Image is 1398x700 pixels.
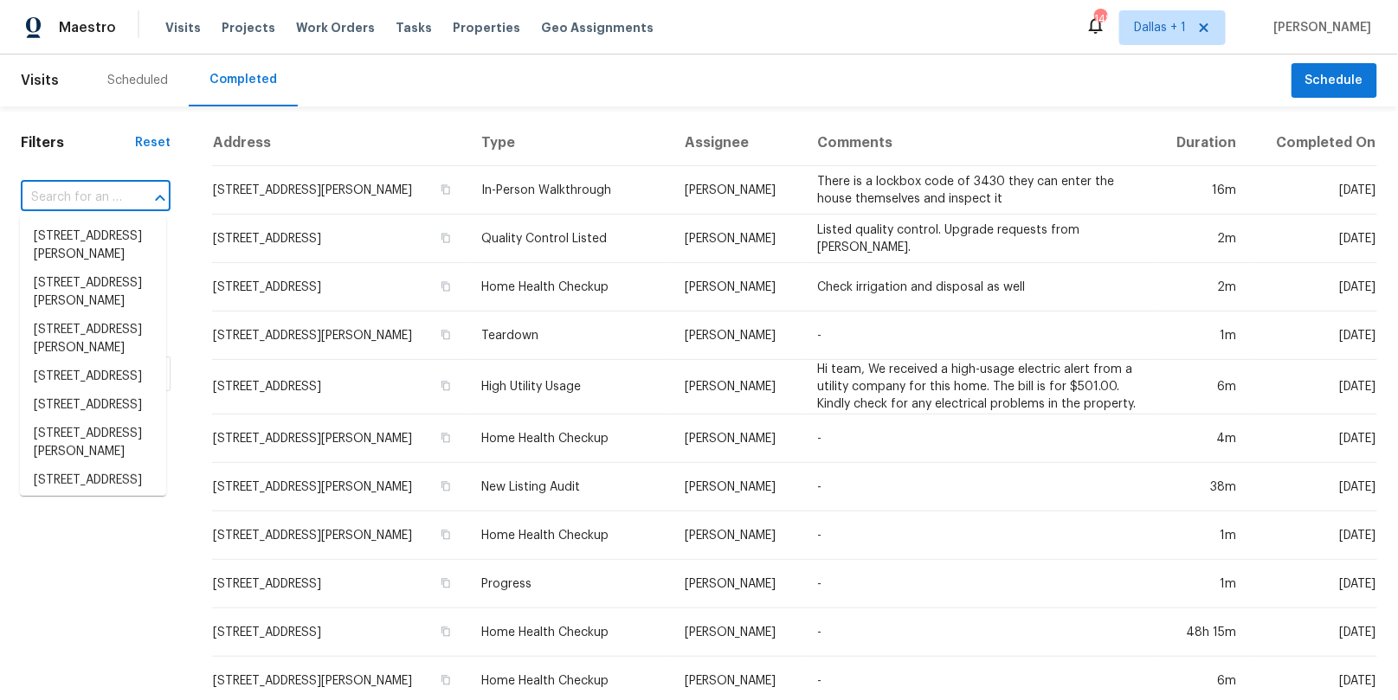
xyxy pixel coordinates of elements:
td: - [803,414,1153,463]
td: [DATE] [1250,608,1377,657]
td: [STREET_ADDRESS][PERSON_NAME] [212,511,467,560]
div: Reset [135,134,171,151]
th: Duration [1153,120,1250,166]
th: Address [212,120,467,166]
td: In-Person Walkthrough [467,166,672,215]
span: Visits [21,61,59,100]
button: Copy Address [438,182,454,197]
td: - [803,608,1153,657]
td: 48h 15m [1153,608,1250,657]
td: - [803,560,1153,608]
span: Maestro [59,19,116,36]
td: [STREET_ADDRESS] [212,560,467,608]
div: Completed [209,71,277,88]
span: Dallas + 1 [1134,19,1186,36]
td: [DATE] [1250,414,1377,463]
button: Copy Address [438,378,454,394]
input: Search for an address... [21,184,122,211]
td: 4m [1153,414,1250,463]
span: Work Orders [296,19,375,36]
td: [DATE] [1250,215,1377,263]
td: 1m [1153,511,1250,560]
li: [STREET_ADDRESS] [20,363,166,391]
td: Quality Control Listed [467,215,672,263]
button: Copy Address [438,327,454,343]
button: Copy Address [438,575,454,591]
td: [PERSON_NAME] [672,608,803,657]
td: 2m [1153,215,1250,263]
button: Copy Address [438,478,454,494]
td: [PERSON_NAME] [672,414,803,463]
td: There is a lockbox code of 3430 they can enter the house themselves and inspect it [803,166,1153,215]
td: [PERSON_NAME] [672,511,803,560]
span: Schedule [1305,70,1363,92]
td: Home Health Checkup [467,414,672,463]
td: [STREET_ADDRESS] [212,215,467,263]
td: [DATE] [1250,463,1377,511]
td: [DATE] [1250,166,1377,215]
li: [STREET_ADDRESS] [20,391,166,420]
li: [STREET_ADDRESS][PERSON_NAME] [20,420,166,466]
span: [PERSON_NAME] [1267,19,1372,36]
span: Geo Assignments [541,19,654,36]
button: Copy Address [438,527,454,543]
button: Copy Address [438,430,454,446]
td: [STREET_ADDRESS] [212,360,467,414]
td: [PERSON_NAME] [672,263,803,311]
td: Progress [467,560,672,608]
td: [DATE] [1250,263,1377,311]
td: Teardown [467,311,672,360]
h1: Filters [21,134,135,151]
td: 2m [1153,263,1250,311]
button: Copy Address [438,230,454,246]
td: [PERSON_NAME] [672,560,803,608]
td: New Listing Audit [467,463,672,511]
td: [DATE] [1250,560,1377,608]
td: [DATE] [1250,511,1377,560]
button: Copy Address [438,624,454,639]
td: [STREET_ADDRESS][PERSON_NAME] [212,414,467,463]
td: [STREET_ADDRESS][PERSON_NAME] [212,166,467,215]
span: Tasks [396,22,432,34]
li: [STREET_ADDRESS][PERSON_NAME] [20,269,166,316]
td: - [803,511,1153,560]
td: Home Health Checkup [467,511,672,560]
span: Properties [453,19,520,36]
td: Listed quality control. Upgrade requests from [PERSON_NAME]. [803,215,1153,263]
td: 6m [1153,360,1250,414]
button: Close [148,186,172,210]
td: High Utility Usage [467,360,672,414]
th: Comments [803,120,1153,166]
div: Scheduled [107,72,168,89]
th: Type [467,120,672,166]
td: [STREET_ADDRESS] [212,263,467,311]
th: Completed On [1250,120,1377,166]
span: Projects [222,19,275,36]
td: [PERSON_NAME] [672,166,803,215]
td: - [803,463,1153,511]
td: [DATE] [1250,311,1377,360]
td: [STREET_ADDRESS] [212,608,467,657]
li: [STREET_ADDRESS][PERSON_NAME] [20,222,166,269]
li: [STREET_ADDRESS][PERSON_NAME] [20,316,166,363]
button: Copy Address [438,672,454,688]
button: Copy Address [438,279,454,294]
td: 16m [1153,166,1250,215]
td: 38m [1153,463,1250,511]
td: [STREET_ADDRESS][PERSON_NAME] [212,311,467,360]
td: Check irrigation and disposal as well [803,263,1153,311]
td: [PERSON_NAME] [672,360,803,414]
span: Visits [165,19,201,36]
td: 1m [1153,311,1250,360]
button: Schedule [1292,63,1377,99]
td: [PERSON_NAME] [672,463,803,511]
td: [PERSON_NAME] [672,311,803,360]
td: 1m [1153,560,1250,608]
div: 148 [1094,10,1106,28]
th: Assignee [672,120,803,166]
td: [DATE] [1250,360,1377,414]
td: Home Health Checkup [467,608,672,657]
td: Home Health Checkup [467,263,672,311]
td: Hi team, We received a high-usage electric alert from a utility company for this home. The bill i... [803,360,1153,414]
li: [STREET_ADDRESS][PERSON_NAME] [20,495,166,542]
